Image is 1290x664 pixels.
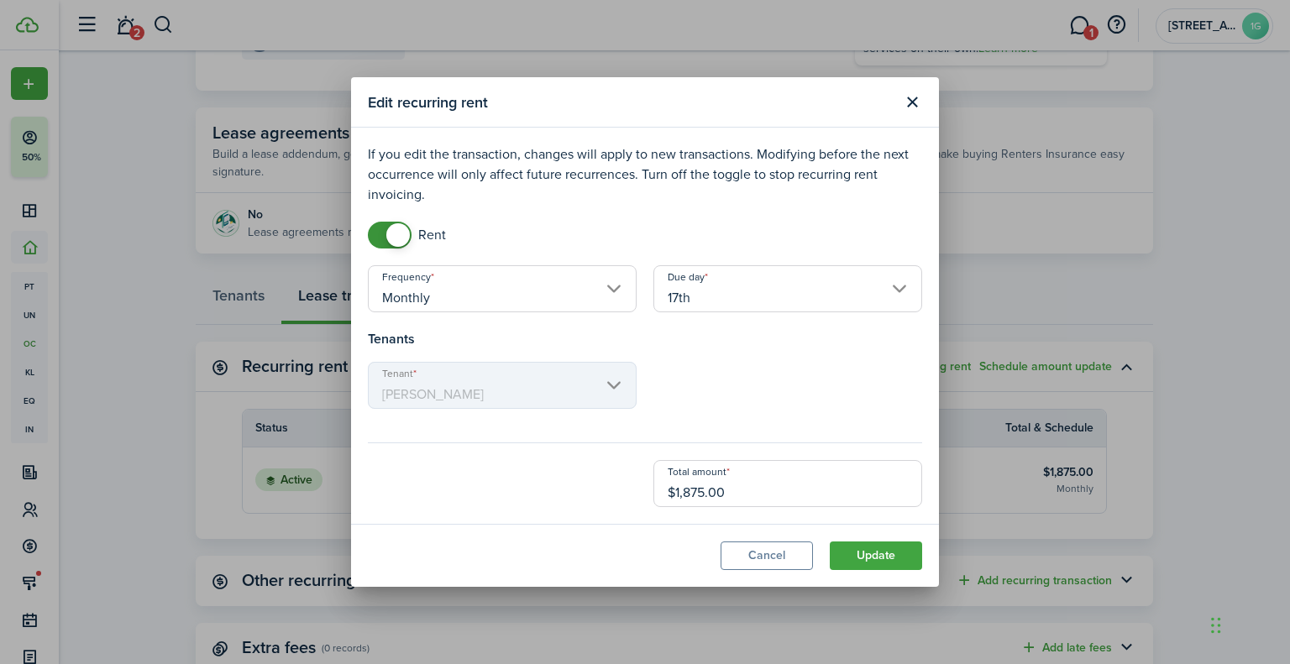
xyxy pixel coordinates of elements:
[653,460,922,507] input: 0.00
[721,541,813,570] button: Cancel
[368,144,922,205] p: If you edit the transaction, changes will apply to new transactions. Modifying before the next oc...
[1211,600,1221,651] div: Drag
[368,86,894,118] modal-title: Edit recurring rent
[368,329,922,349] h4: Tenants
[1206,583,1290,664] iframe: Chat Widget
[898,88,926,117] button: Close modal
[830,541,922,570] button: Update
